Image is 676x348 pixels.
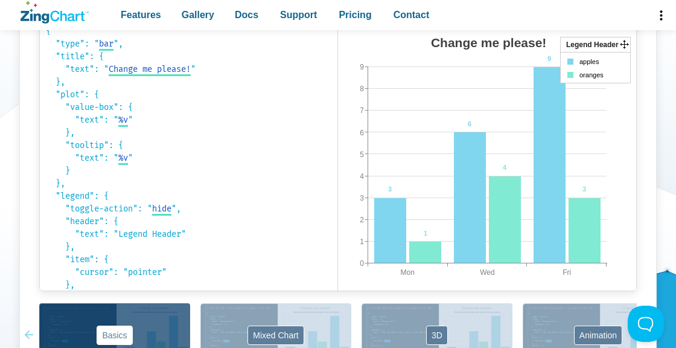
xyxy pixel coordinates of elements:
[21,1,89,24] a: ZingChart Logo. Click to return to the homepage
[394,7,430,23] span: Contact
[566,40,619,49] tspan: Legend Header
[235,7,258,23] span: Docs
[118,115,128,125] span: %v
[182,7,214,23] span: Gallery
[339,7,371,23] span: Pricing
[121,7,161,23] span: Features
[46,25,331,285] code: { "type": " ", "title": { "text": " " }, "plot": { "value-box": { "text": " " }, "tooltip": { "te...
[582,185,586,193] tspan: 3
[628,306,664,342] iframe: Toggle Customer Support
[109,64,191,74] span: Change me please!
[99,39,113,49] span: bar
[280,7,317,23] span: Support
[118,153,128,163] span: %v
[152,204,171,214] span: hide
